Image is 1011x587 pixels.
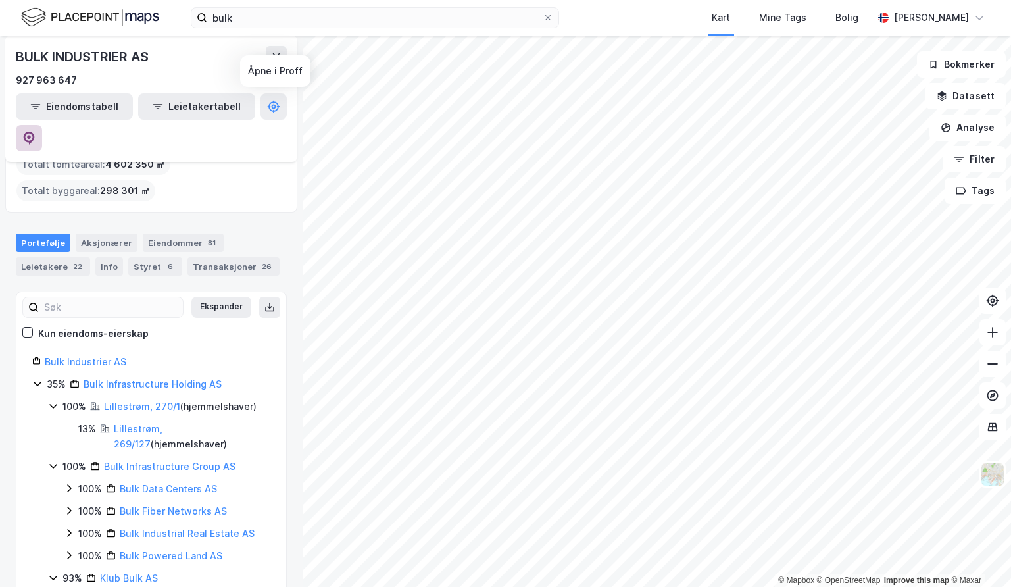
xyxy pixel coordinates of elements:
button: Analyse [929,115,1006,141]
div: Kun eiendoms-eierskap [38,326,149,342]
div: 81 [205,236,218,249]
button: Bokmerker [917,51,1006,78]
div: Totalt tomteareal : [16,154,170,175]
span: 4 602 350 ㎡ [105,157,165,172]
a: Lillestrøm, 269/127 [114,423,162,450]
img: Z [980,462,1005,487]
a: OpenStreetMap [817,576,881,585]
button: Ekspander [191,297,251,318]
div: ( hjemmelshaver ) [104,399,257,415]
div: 35% [47,376,66,392]
a: Bulk Powered Land AS [120,550,222,561]
div: 22 [70,260,85,273]
div: ( hjemmelshaver ) [114,421,270,453]
div: Kart [712,10,730,26]
div: [PERSON_NAME] [894,10,969,26]
input: Søk på adresse, matrikkel, gårdeiere, leietakere eller personer [207,8,543,28]
div: 100% [78,548,102,564]
span: 298 301 ㎡ [100,183,150,199]
div: 100% [78,481,102,497]
a: Bulk Infrastructure Holding AS [84,378,222,390]
div: Bolig [835,10,858,26]
a: Improve this map [884,576,949,585]
div: Totalt byggareal : [16,180,155,201]
div: 100% [62,459,86,474]
a: Mapbox [778,576,814,585]
div: 6 [164,260,177,273]
div: Portefølje [16,234,70,252]
input: Søk [39,297,183,317]
a: Bulk Data Centers AS [120,483,217,494]
a: Lillestrøm, 270/1 [104,401,180,412]
a: Bulk Industrial Real Estate AS [120,528,255,539]
button: Leietakertabell [138,93,255,120]
div: Eiendommer [143,234,224,252]
div: 100% [78,526,102,542]
div: 93% [62,571,82,586]
div: 26 [259,260,274,273]
div: Leietakere [16,257,90,276]
div: Transaksjoner [187,257,280,276]
div: Styret [128,257,182,276]
button: Tags [945,178,1006,204]
div: Aksjonærer [76,234,137,252]
button: Filter [943,146,1006,172]
button: Eiendomstabell [16,93,133,120]
a: Bulk Fiber Networks AS [120,505,227,517]
a: Klub Bulk AS [100,573,158,584]
a: Bulk Infrastructure Group AS [104,461,235,472]
iframe: Chat Widget [945,524,1011,587]
div: BULK INDUSTRIER AS [16,46,151,67]
div: 13% [78,421,96,437]
div: 927 963 647 [16,72,77,88]
button: Datasett [925,83,1006,109]
div: 100% [62,399,86,415]
img: logo.f888ab2527a4732fd821a326f86c7f29.svg [21,6,159,29]
div: Mine Tags [759,10,806,26]
a: Bulk Industrier AS [45,356,126,367]
div: 100% [78,503,102,519]
div: Info [95,257,123,276]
